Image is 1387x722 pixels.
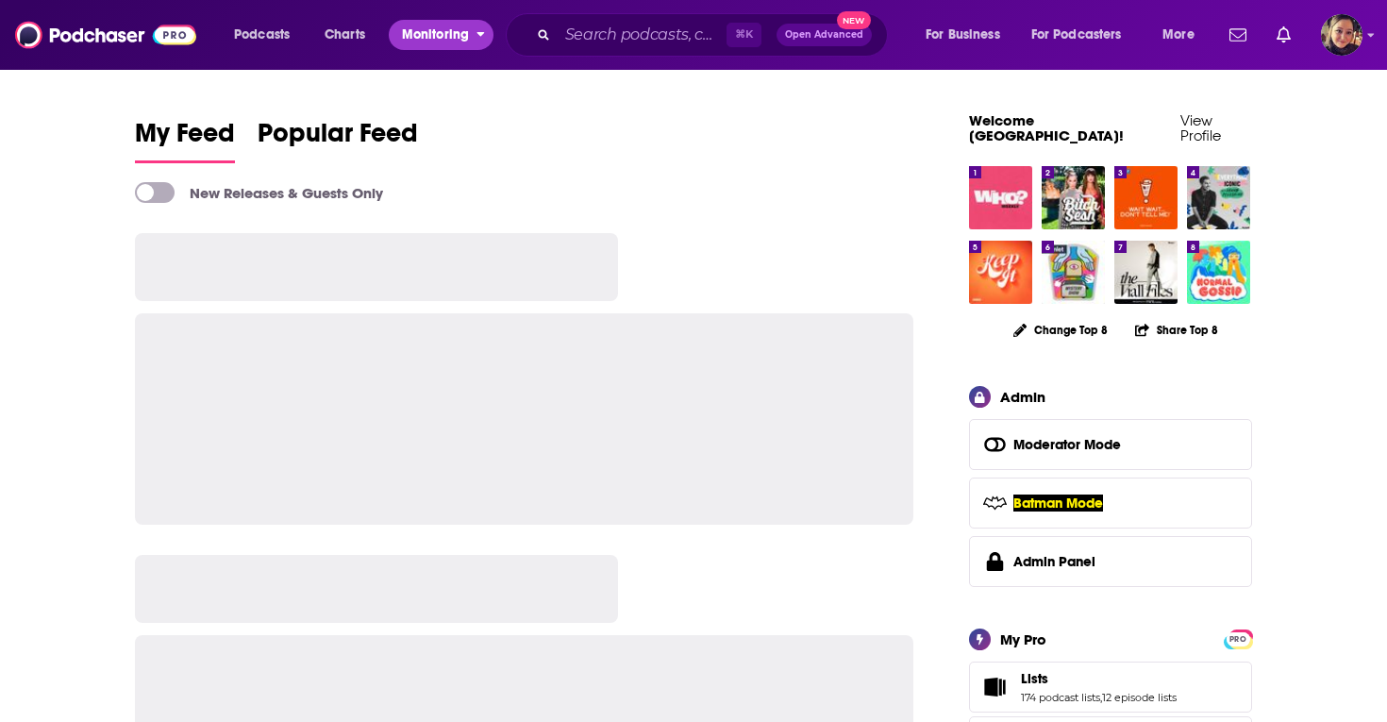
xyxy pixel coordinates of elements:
a: New Releases & Guests Only [135,182,383,203]
span: Popular Feed [258,117,418,160]
a: Lists [1021,670,1177,687]
a: View Profile [1180,111,1221,144]
img: Wait Wait... Don't Tell Me! [1114,166,1178,229]
img: Who? Weekly [969,166,1032,229]
button: Change Top 8 [1002,318,1119,342]
span: Monitoring [402,22,469,48]
a: Admin Panel [969,536,1252,587]
a: 12 episode lists [1102,691,1177,704]
img: Keep It! [969,241,1032,304]
span: , [1100,691,1102,704]
button: open menu [1019,20,1149,50]
a: Popular Feed [258,117,418,163]
button: Share Top 8 [1134,311,1219,348]
button: Show profile menu [1321,14,1362,56]
span: Logged in as Sydneyk [1321,14,1362,56]
span: Batman Mode [1013,495,1103,512]
button: Open AdvancedNew [777,24,872,46]
img: Podchaser - Follow, Share and Rate Podcasts [15,17,196,53]
button: open menu [912,20,1024,50]
div: Admin [1000,388,1045,406]
button: open menu [221,20,314,50]
span: More [1162,22,1195,48]
img: Normal Gossip [1187,241,1250,304]
span: Open Advanced [785,30,863,40]
a: PRO [1227,630,1249,645]
span: New [837,11,871,29]
img: Bitch Sesh: Non-Member Feed [1042,166,1105,229]
a: My Feed [135,117,235,163]
button: Batman Mode [969,478,1252,529]
span: Podcasts [234,22,290,48]
span: For Business [926,22,1000,48]
img: Everything Iconic with Danny Pellegrino [1187,166,1250,229]
a: Lists [976,674,1013,700]
span: For Podcasters [1031,22,1122,48]
span: PRO [1227,632,1249,646]
span: Lists [969,662,1252,713]
a: 174 podcast lists [1021,691,1100,704]
a: Welcome [GEOGRAPHIC_DATA]! [969,111,1124,144]
div: My Pro [1000,630,1046,648]
span: Lists [1021,670,1048,687]
span: Charts [325,22,365,48]
div: Search podcasts, credits, & more... [524,13,906,57]
button: open menu [1149,20,1218,50]
span: ⌘ K [727,23,761,47]
img: User Profile [1321,14,1362,56]
a: Show notifications dropdown [1222,19,1254,51]
img: The Viall Files [1114,241,1178,304]
span: My Feed [135,117,235,160]
a: Show notifications dropdown [1269,19,1298,51]
img: Mystery Show [1042,241,1105,304]
button: Moderator Mode [969,419,1252,470]
input: Search podcasts, credits, & more... [558,20,727,50]
a: Charts [312,20,376,50]
button: open menu [389,20,493,50]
